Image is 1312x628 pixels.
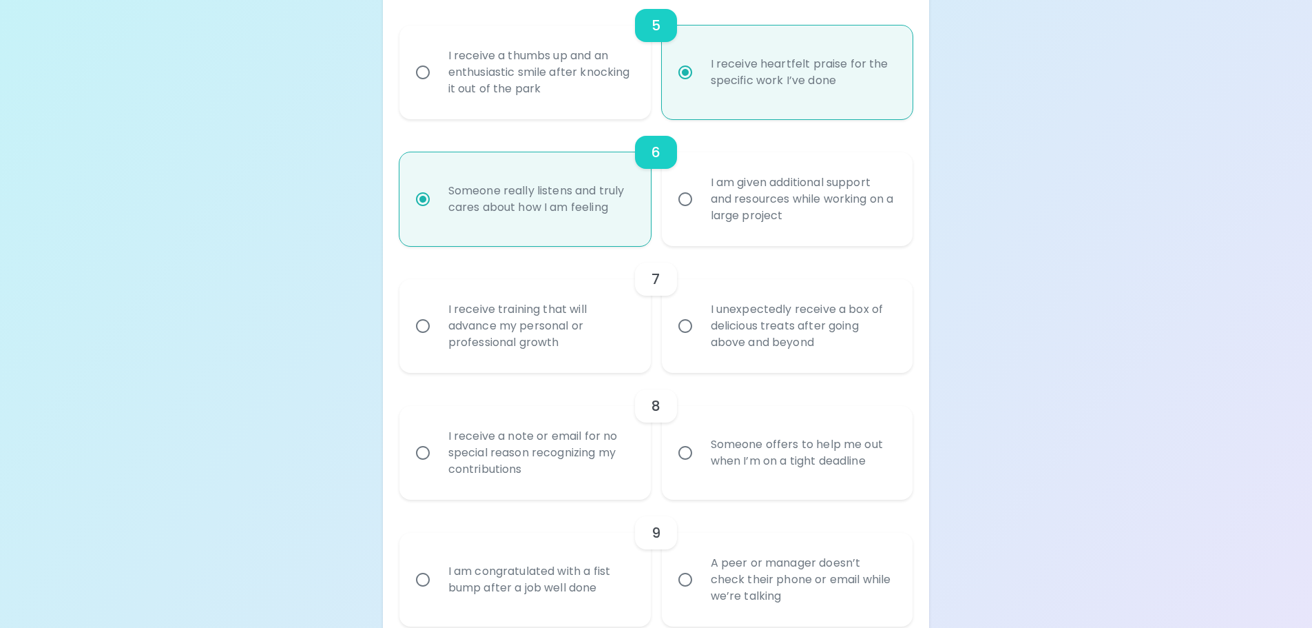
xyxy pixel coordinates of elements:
[437,166,643,232] div: Someone really listens and truly cares about how I am feeling
[652,522,660,544] h6: 9
[700,420,906,486] div: Someone offers to help me out when I’m on a tight deadline
[652,14,660,37] h6: 5
[437,547,643,613] div: I am congratulated with a fist bump after a job well done
[700,39,906,105] div: I receive heartfelt praise for the specific work I’ve done
[437,31,643,114] div: I receive a thumbs up and an enthusiastic smile after knocking it out of the park
[700,285,906,367] div: I unexpectedly receive a box of delicious treats after going above and beyond
[652,141,660,163] h6: 6
[652,395,660,417] h6: 8
[652,268,660,290] h6: 7
[437,285,643,367] div: I receive training that will advance my personal or professional growth
[399,246,913,373] div: choice-group-check
[700,538,906,621] div: A peer or manager doesn’t check their phone or email while we’re talking
[399,500,913,627] div: choice-group-check
[399,373,913,500] div: choice-group-check
[437,412,643,494] div: I receive a note or email for no special reason recognizing my contributions
[700,158,906,241] div: I am given additional support and resources while working on a large project
[399,119,913,246] div: choice-group-check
